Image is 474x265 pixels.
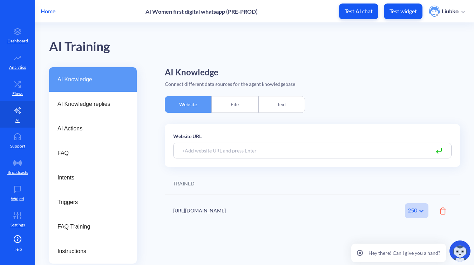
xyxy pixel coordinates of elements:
[12,90,23,97] p: Flows
[390,8,417,15] p: Test widget
[9,64,26,70] p: Analytics
[145,8,258,15] p: AI Women first digital whatsapp (PRE-PROD)
[11,196,24,202] p: Widget
[57,75,123,84] span: AI Knowledge
[49,215,137,239] a: FAQ Training
[13,246,22,252] span: Help
[384,4,422,19] button: Test widget
[368,249,440,257] p: Hey there! Can I give you a hand?
[49,92,137,116] a: AI Knowledge replies
[57,100,123,108] span: AI Knowledge replies
[339,4,378,19] button: Test AI chat
[449,240,470,261] img: copilot-icon.svg
[173,132,452,140] p: Website URL
[57,124,123,133] span: AI Actions
[7,38,28,44] p: Dashboard
[57,174,123,182] span: Intents
[49,116,137,141] a: AI Actions
[442,7,459,15] p: Liubko
[345,8,373,15] p: Test AI chat
[49,67,137,92] a: AI Knowledge
[41,7,55,15] p: Home
[57,198,123,206] span: Triggers
[165,96,211,113] div: Website
[211,96,258,113] div: File
[49,190,137,215] a: Triggers
[165,80,460,88] div: Connect different data sources for the agent knowledgebase
[173,180,195,187] div: TRAINED
[49,37,110,57] div: AI Training
[258,96,305,113] div: Text
[165,67,460,77] h2: AI Knowledge
[173,143,452,158] input: +Add website URL and press Enter
[49,141,137,165] a: FAQ
[57,149,123,157] span: FAQ
[49,165,137,190] a: Intents
[405,203,428,218] div: 250
[15,117,20,124] p: AI
[429,6,440,17] img: user photo
[173,207,379,214] div: [URL][DOMAIN_NAME]
[425,5,468,18] button: user photoLiubko
[57,223,123,231] span: FAQ Training
[7,169,28,176] p: Broadcasts
[10,143,25,149] p: Support
[49,239,137,264] a: Instructions
[11,222,25,228] p: Settings
[57,247,123,256] span: Instructions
